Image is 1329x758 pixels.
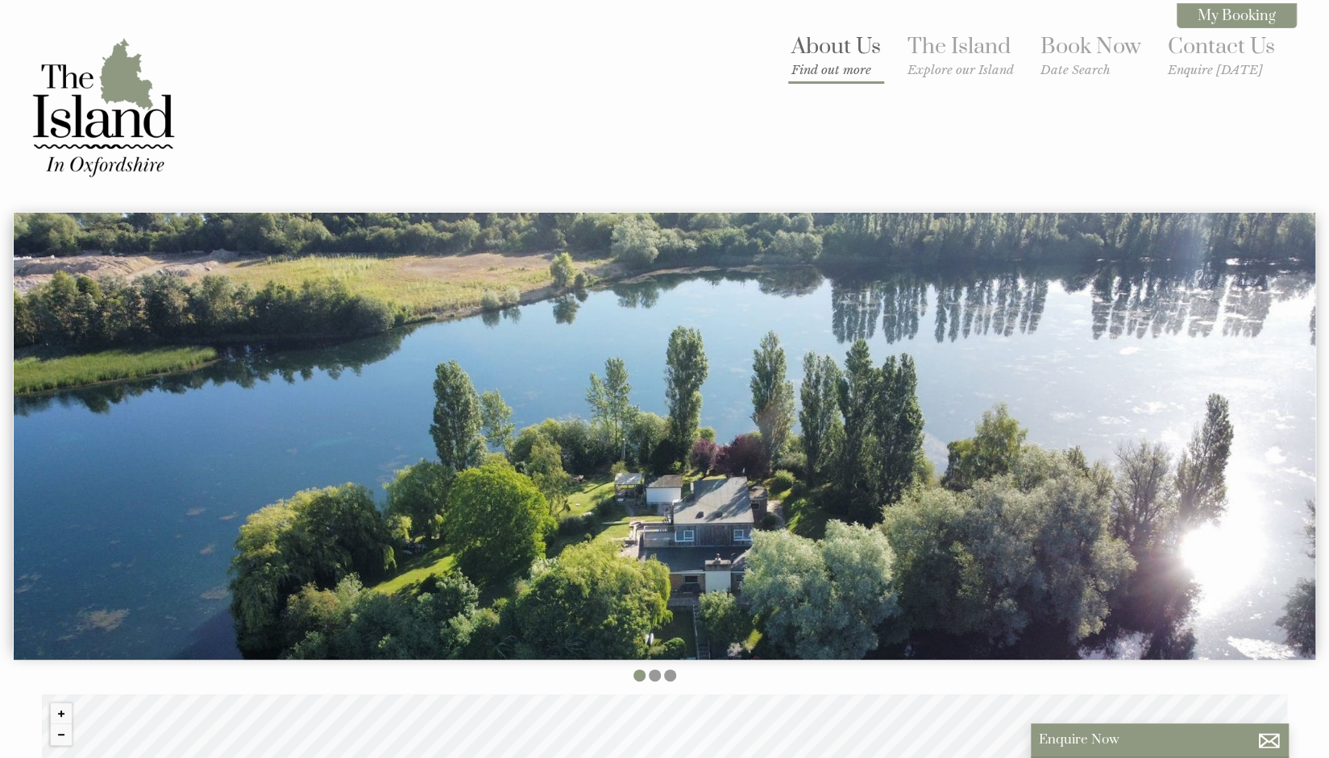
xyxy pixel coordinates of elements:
p: Enquire Now [1039,731,1281,748]
a: Contact UsEnquire [DATE] [1168,33,1275,77]
button: Zoom in [51,703,72,724]
a: About UsFind out more [791,33,881,77]
small: Explore our Island [907,62,1014,77]
small: Find out more [791,62,881,77]
a: The IslandExplore our Island [907,33,1014,77]
small: Enquire [DATE] [1168,62,1275,77]
a: Book NowDate Search [1040,33,1141,77]
button: Zoom out [51,724,72,745]
small: Date Search [1040,62,1141,77]
a: My Booking [1177,3,1297,28]
img: The Island in Oxfordshire [23,27,184,188]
